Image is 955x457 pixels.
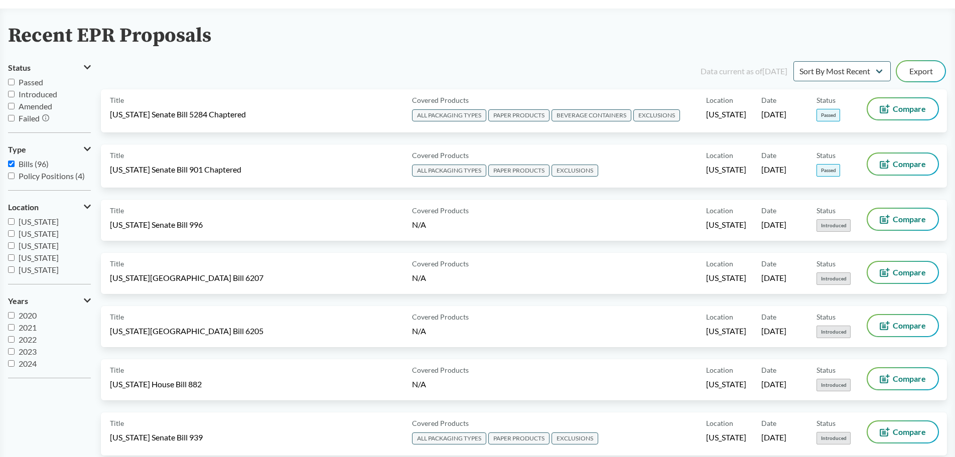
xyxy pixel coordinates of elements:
span: EXCLUSIONS [552,165,598,177]
span: [US_STATE] [706,326,746,337]
span: 2023 [19,347,37,356]
span: 2024 [19,359,37,368]
span: Status [816,95,836,105]
span: Title [110,365,124,375]
span: Status [816,205,836,216]
span: 2021 [19,323,37,332]
h2: Recent EPR Proposals [8,25,211,47]
span: [DATE] [761,219,786,230]
span: EXCLUSIONS [552,432,598,444]
button: Compare [868,368,938,389]
span: [US_STATE] [19,265,59,274]
span: [US_STATE] Senate Bill 939 [110,432,203,443]
span: Title [110,418,124,428]
span: Location [706,312,733,322]
span: Covered Products [412,365,469,375]
span: Date [761,150,776,161]
span: Date [761,258,776,269]
input: Bills (96) [8,161,15,167]
span: Compare [893,160,926,168]
span: [DATE] [761,379,786,390]
input: Failed [8,115,15,121]
span: Compare [893,322,926,330]
span: [US_STATE] [19,241,59,250]
span: [DATE] [761,326,786,337]
span: N/A [412,273,426,282]
span: EXCLUSIONS [633,109,680,121]
input: 2022 [8,336,15,343]
button: Compare [868,421,938,442]
input: Amended [8,103,15,109]
span: Introduced [816,379,851,391]
span: 2022 [19,335,37,344]
span: Type [8,145,26,154]
span: Passed [816,164,840,177]
span: Covered Products [412,418,469,428]
input: Passed [8,79,15,85]
input: [US_STATE] [8,230,15,237]
input: Introduced [8,91,15,97]
input: 2021 [8,324,15,331]
span: [US_STATE] Senate Bill 996 [110,219,203,230]
span: [US_STATE] House Bill 882 [110,379,202,390]
span: Location [706,258,733,269]
span: Date [761,365,776,375]
span: Title [110,258,124,269]
span: [US_STATE] [19,253,59,262]
button: Compare [868,315,938,336]
span: Compare [893,428,926,436]
span: Compare [893,375,926,383]
span: Compare [893,105,926,113]
span: [US_STATE] [19,217,59,226]
button: Location [8,199,91,216]
input: [US_STATE] [8,254,15,261]
span: Covered Products [412,95,469,105]
span: Location [706,95,733,105]
span: Introduced [816,326,851,338]
span: Status [816,312,836,322]
input: [US_STATE] [8,242,15,249]
span: Status [816,258,836,269]
span: Location [706,418,733,428]
button: Compare [868,98,938,119]
button: Years [8,292,91,310]
span: [US_STATE] [19,229,59,238]
span: [DATE] [761,109,786,120]
span: Date [761,312,776,322]
span: Policy Positions (4) [19,171,85,181]
div: Data current as of [DATE] [701,65,787,77]
span: Failed [19,113,40,123]
span: Status [816,418,836,428]
span: Title [110,95,124,105]
button: Compare [868,154,938,175]
input: Policy Positions (4) [8,173,15,179]
span: Introduced [816,432,851,444]
span: [US_STATE] Senate Bill 901 Chaptered [110,164,241,175]
span: PAPER PRODUCTS [488,109,550,121]
span: [US_STATE] [706,219,746,230]
span: Introduced [816,219,851,232]
span: [US_STATE] [706,432,746,443]
span: Covered Products [412,312,469,322]
span: [US_STATE][GEOGRAPHIC_DATA] Bill 6207 [110,272,263,283]
span: Title [110,205,124,216]
button: Export [897,61,945,81]
span: Amended [19,101,52,111]
input: 2024 [8,360,15,367]
span: [US_STATE] Senate Bill 5284 Chaptered [110,109,246,120]
span: Introduced [816,272,851,285]
input: 2020 [8,312,15,319]
span: [US_STATE][GEOGRAPHIC_DATA] Bill 6205 [110,326,263,337]
span: Bills (96) [19,159,49,169]
span: ALL PACKAGING TYPES [412,432,486,444]
span: Title [110,312,124,322]
span: Covered Products [412,258,469,269]
span: N/A [412,379,426,389]
span: Introduced [19,89,57,99]
span: Status [816,150,836,161]
span: Location [706,365,733,375]
span: [DATE] [761,432,786,443]
span: BEVERAGE CONTAINERS [552,109,631,121]
span: [US_STATE] [706,164,746,175]
span: N/A [412,220,426,229]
